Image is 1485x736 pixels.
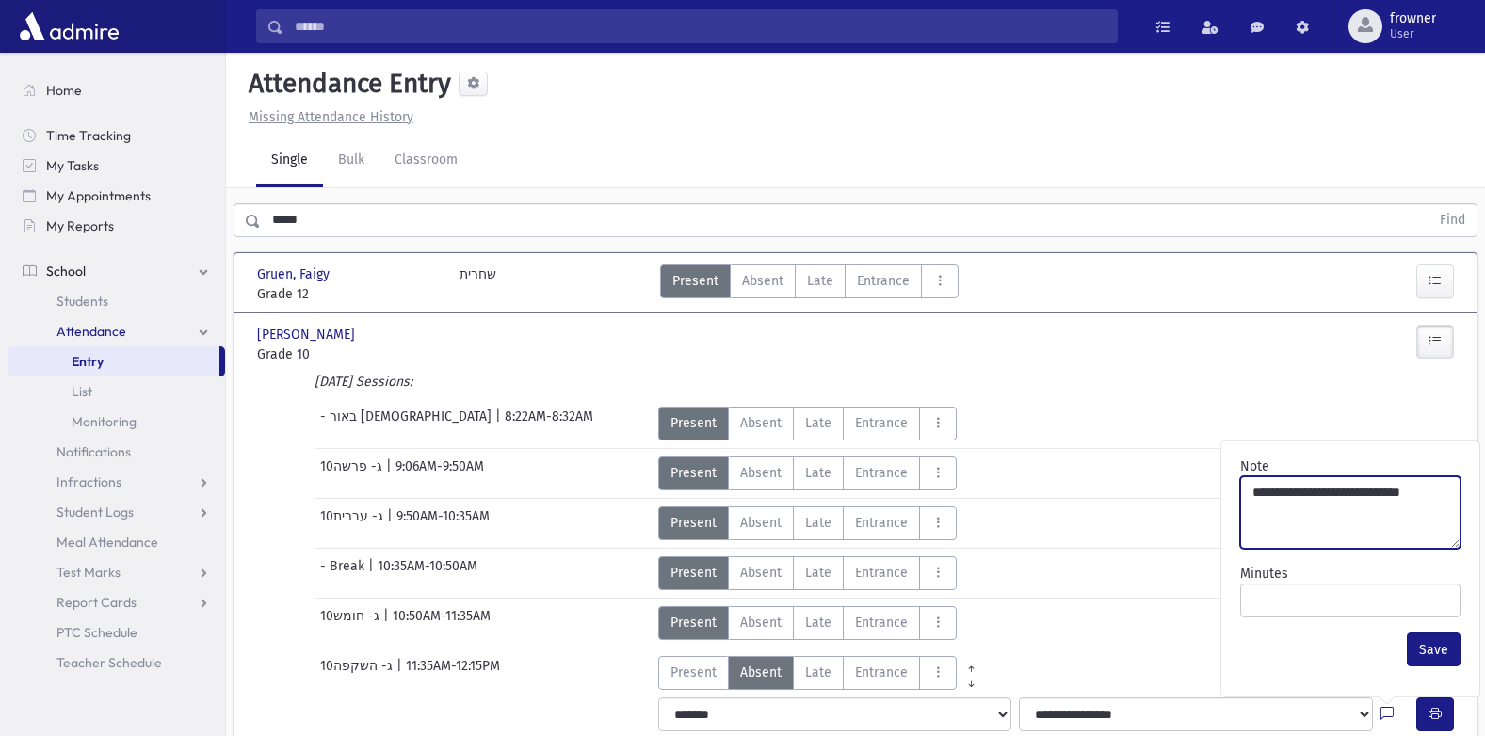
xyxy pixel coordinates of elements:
a: Meal Attendance [8,527,225,557]
span: Present [670,463,717,483]
span: | [495,407,505,440]
u: Missing Attendance History [249,109,413,125]
span: Report Cards [56,594,137,611]
span: My Reports [46,217,114,234]
a: Single [256,135,323,187]
a: Monitoring [8,407,225,437]
a: Entry [8,346,219,376]
span: Infractions [56,473,121,490]
img: AdmirePro [15,8,123,45]
a: My Tasks [8,151,225,181]
span: Absent [742,271,783,291]
label: Note [1240,456,1269,476]
span: Absent [740,513,782,533]
span: Entrance [855,413,908,433]
a: Classroom [379,135,473,187]
a: Report Cards [8,587,225,617]
span: Notifications [56,443,131,460]
span: 10ג- חומש [320,606,383,640]
a: Notifications [8,437,225,467]
div: AttTypes [658,656,986,690]
span: Entrance [855,663,908,682]
span: | [386,456,395,490]
div: AttTypes [658,456,957,490]
span: Students [56,293,108,310]
span: Entry [72,353,104,370]
span: | [387,506,396,540]
a: My Appointments [8,181,225,211]
span: User [1390,26,1436,41]
span: 9:06AM-9:50AM [395,456,484,490]
span: Late [807,271,833,291]
span: Late [805,463,831,483]
span: Monitoring [72,413,137,430]
h5: Attendance Entry [241,68,451,100]
label: Minutes [1240,564,1288,584]
span: Absent [740,663,782,682]
span: Absent [740,413,782,433]
span: Entrance [855,513,908,533]
span: 10ג- השקפה [320,656,396,690]
span: Grade 10 [257,344,441,364]
a: Students [8,286,225,316]
span: - Break [320,556,368,590]
span: Late [805,563,831,583]
button: Find [1429,204,1477,236]
a: Teacher Schedule [8,648,225,678]
a: Student Logs [8,497,225,527]
a: Home [8,75,225,105]
span: Time Tracking [46,127,131,144]
div: AttTypes [658,506,957,540]
span: Present [670,413,717,433]
span: Absent [740,613,782,632]
a: My Reports [8,211,225,241]
a: Bulk [323,135,379,187]
span: Absent [740,463,782,483]
span: Present [670,663,717,682]
span: Meal Attendance [56,534,158,551]
span: Present [670,563,717,583]
a: Infractions [8,467,225,497]
a: All Prior [957,656,986,671]
span: Gruen, Faigy [257,264,333,284]
button: Save [1407,632,1461,666]
span: Entrance [855,613,908,632]
span: 11:35AM-12:15PM [406,656,500,690]
span: Late [805,663,831,682]
a: All Later [957,671,986,686]
span: 8:22AM-8:32AM [505,407,593,440]
i: [DATE] Sessions: [315,374,412,390]
span: Present [670,613,717,632]
span: Late [805,613,831,632]
span: [PERSON_NAME] [257,325,359,344]
a: PTC Schedule [8,617,225,648]
span: Test Marks [56,564,121,581]
a: List [8,376,225,407]
span: - באור [DEMOGRAPHIC_DATA] [320,407,495,440]
span: Attendance [56,323,126,340]
span: PTC Schedule [56,624,137,641]
a: School [8,256,225,286]
span: My Appointments [46,187,151,204]
span: Grade 12 [257,284,441,304]
span: Entrance [857,271,910,291]
span: 10ג- עברית [320,506,387,540]
a: Test Marks [8,557,225,587]
a: Attendance [8,316,225,346]
span: Entrance [855,563,908,583]
span: Absent [740,563,782,583]
span: Late [805,413,831,433]
span: School [46,263,86,280]
span: My Tasks [46,157,99,174]
span: | [383,606,393,640]
span: List [72,383,92,400]
span: Teacher Schedule [56,654,162,671]
span: Present [672,271,718,291]
span: 9:50AM-10:35AM [396,506,490,540]
div: AttTypes [658,556,957,590]
span: Home [46,82,82,99]
input: Search [283,9,1117,43]
a: Missing Attendance History [241,109,413,125]
span: 10ג- פרשה [320,456,386,490]
span: 10:50AM-11:35AM [393,606,491,640]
